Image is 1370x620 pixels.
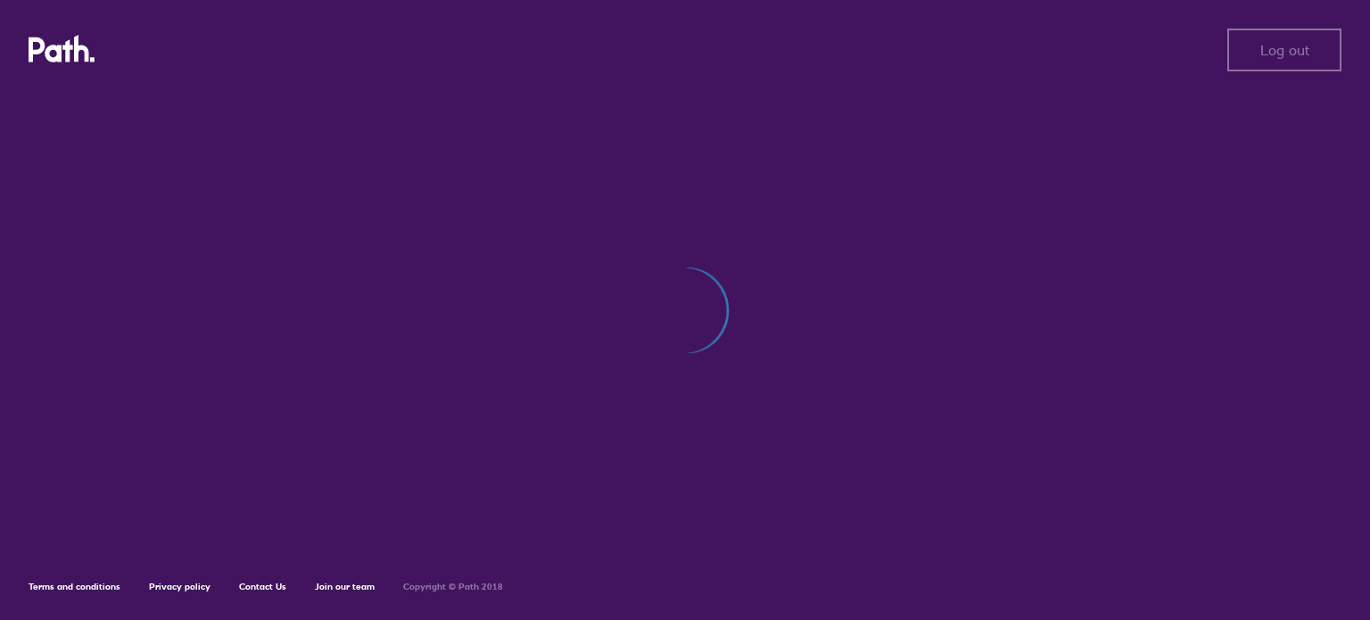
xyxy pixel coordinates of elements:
[315,581,375,592] a: Join our team
[1227,29,1341,71] button: Log out
[149,581,210,592] a: Privacy policy
[239,581,286,592] a: Contact Us
[29,581,120,592] a: Terms and conditions
[403,582,503,592] h6: Copyright © Path 2018
[1260,42,1309,58] span: Log out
